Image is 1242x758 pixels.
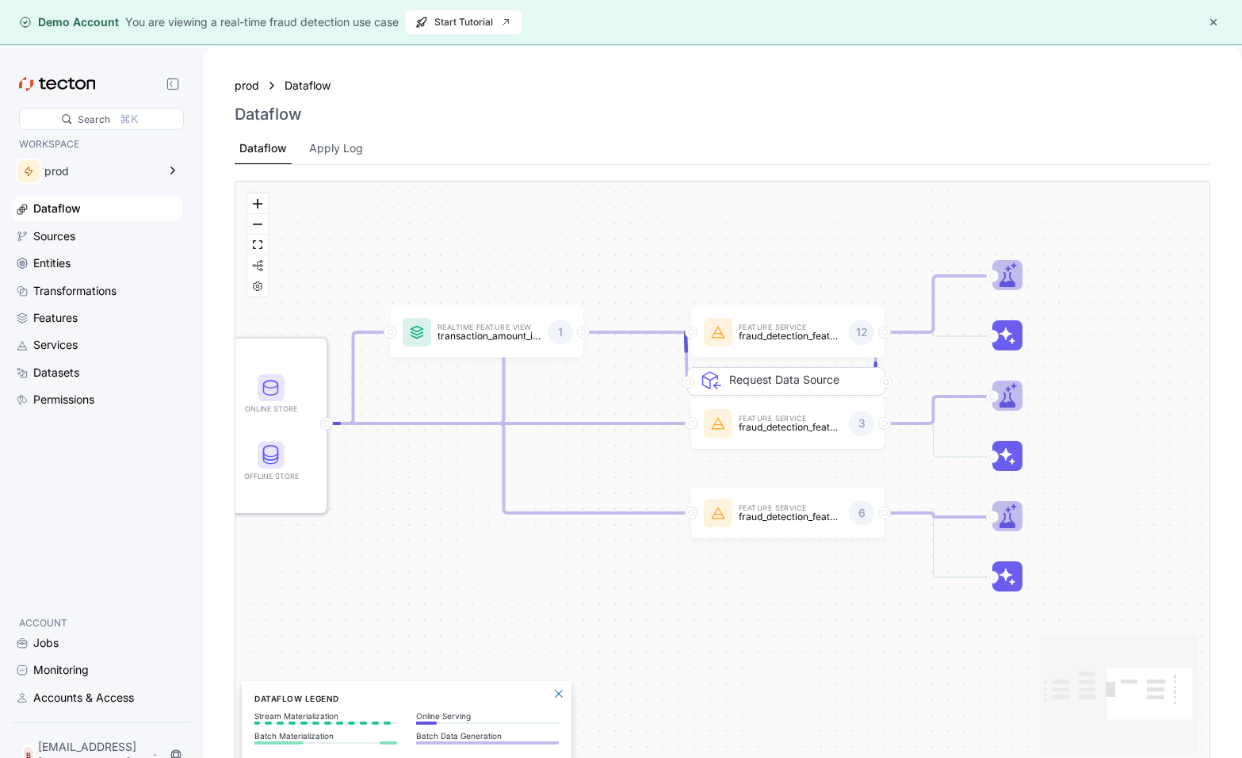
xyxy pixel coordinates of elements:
div: Online Store [239,374,303,415]
a: Feature Servicefraud_detection_feature_service:v212 [691,307,885,358]
p: Realtime Feature View [438,324,541,331]
div: 1 [548,320,573,345]
div: You are viewing a real-time fraud detection use case [125,13,399,31]
div: prod [44,166,157,177]
a: Services [13,333,182,357]
g: Edge from REQ_featureService:fraud_detection_feature_service:v2 to featureService:fraud_detection... [686,332,687,382]
button: zoom out [247,214,268,235]
div: Apply Log [309,140,363,157]
g: Edge from STORE to featureService:fraud_detection_feature_service:v2 [320,332,687,423]
div: Monitoring [33,661,89,679]
span: Start Tutorial [415,10,512,34]
a: Feature Servicefraud_detection_feature_service6 [691,488,885,538]
div: Demo Account [19,14,119,30]
a: Features [13,306,182,330]
h3: Dataflow [235,105,302,124]
p: ACCOUNT [19,615,176,631]
button: Start Tutorial [405,10,522,35]
a: Dataflow [13,197,182,220]
p: Batch Materialization [254,731,397,741]
p: Stream Materialization [254,711,397,721]
a: Dataflow [285,77,340,94]
a: Jobs [13,631,182,655]
div: Search⌘K [19,108,184,130]
p: transaction_amount_is_higher_than_average [438,331,541,341]
g: Edge from STORE to featureService:fraud_detection_feature_service [320,423,687,513]
p: Feature Service [739,505,843,512]
button: zoom in [247,193,268,214]
g: Edge from featureService:fraud_detection_feature_service to Trainer_featureService:fraud_detectio... [878,513,988,517]
div: Offline Store [239,470,303,482]
div: React Flow controls [247,193,268,297]
div: Online Store [239,403,303,415]
div: Dataflow [239,140,287,157]
g: Edge from featureService:fraud_detection_feature_service:v2 to Inference_featureService:fraud_det... [878,332,988,336]
a: Permissions [13,388,182,412]
h6: Dataflow Legend [254,692,559,705]
div: Dataflow [33,200,81,217]
a: prod [235,77,259,94]
div: Transformations [33,282,117,300]
a: Datasets [13,361,182,385]
a: Accounts & Access [13,686,182,710]
div: Request Data Source [711,316,909,345]
a: Entities [13,251,182,275]
button: Close Legend Panel [549,684,568,703]
a: Monitoring [13,658,182,682]
g: Edge from featureService:fraud_detection_feature_service to Inference_featureService:fraud_detect... [878,513,988,577]
div: Accounts & Access [33,689,134,706]
button: fit view [247,235,268,255]
p: WORKSPACE [19,136,176,152]
div: Entities [33,255,71,272]
a: Transformations [13,279,182,303]
div: Search [78,112,110,127]
div: Features [33,309,78,327]
p: Batch Data Generation [416,731,559,741]
div: Offline Store [239,442,303,482]
p: Online Serving [416,711,559,721]
div: Request Data Source [729,371,872,495]
div: Sources [33,228,75,245]
a: Sources [13,224,182,248]
g: Edge from featureService:fraud_detection_feature_service:v2 to Trainer_featureService:fraud_detec... [878,276,988,332]
div: Services [33,336,78,354]
g: Edge from STORE to featureView:transaction_amount_is_higher_than_average [320,332,386,423]
div: Permissions [33,391,94,408]
a: Feature Servicefraud_detection_feature_service_streaming3 [691,398,885,449]
div: Datasets [33,364,79,381]
p: fraud_detection_feature_service [739,511,843,522]
div: ⌘K [120,110,138,128]
div: 6 [849,500,874,526]
div: Jobs [33,634,59,652]
a: Realtime Feature Viewtransaction_amount_is_higher_than_average1 [390,307,583,358]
